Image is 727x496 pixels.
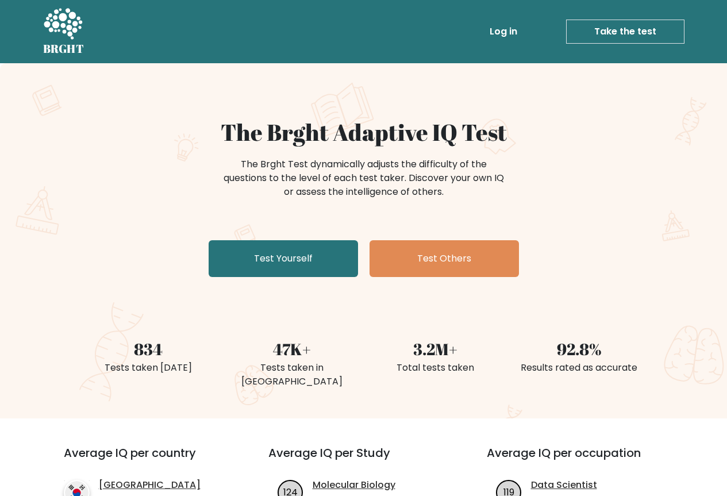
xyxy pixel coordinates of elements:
[64,446,227,474] h3: Average IQ per country
[83,361,213,375] div: Tests taken [DATE]
[43,5,84,59] a: BRGHT
[566,20,684,44] a: Take the test
[514,337,644,361] div: 92.8%
[227,337,357,361] div: 47K+
[487,446,678,474] h3: Average IQ per occupation
[313,478,395,492] a: Molecular Biology
[371,361,501,375] div: Total tests taken
[220,157,507,199] div: The Brght Test dynamically adjusts the difficulty of the questions to the level of each test take...
[514,361,644,375] div: Results rated as accurate
[99,478,201,492] a: [GEOGRAPHIC_DATA]
[83,337,213,361] div: 834
[485,20,522,43] a: Log in
[531,478,597,492] a: Data Scientist
[370,240,519,277] a: Test Others
[268,446,459,474] h3: Average IQ per Study
[43,42,84,56] h5: BRGHT
[209,240,358,277] a: Test Yourself
[371,337,501,361] div: 3.2M+
[227,361,357,389] div: Tests taken in [GEOGRAPHIC_DATA]
[83,118,644,146] h1: The Brght Adaptive IQ Test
